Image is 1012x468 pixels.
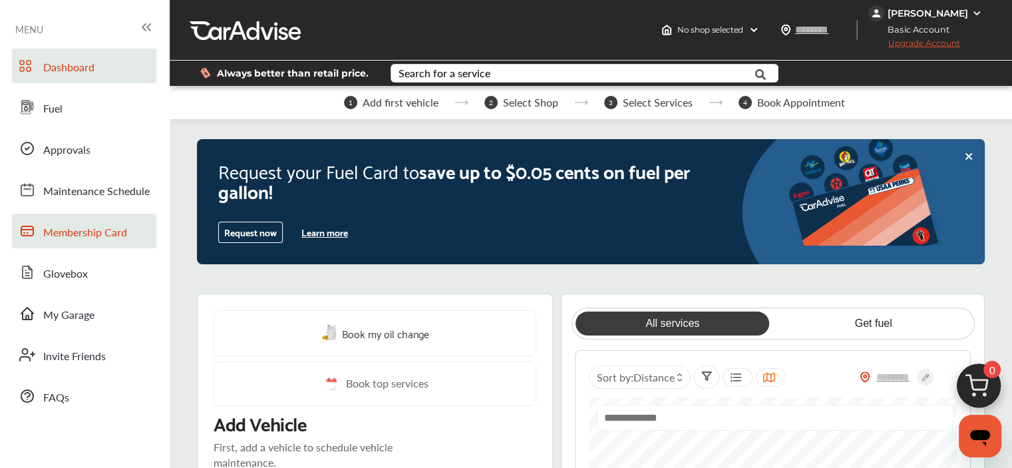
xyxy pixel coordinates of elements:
[983,361,1001,378] span: 0
[503,97,558,109] span: Select Shop
[214,361,536,406] a: Book top services
[296,222,353,242] button: Learn more
[43,101,63,118] span: Fuel
[661,25,672,35] img: header-home-logo.8d720a4f.svg
[322,375,339,392] img: cal_icon.0803b883.svg
[200,67,210,79] img: dollor_label_vector.a70140d1.svg
[321,325,339,342] img: oil-change.e5047c97.svg
[43,59,94,77] span: Dashboard
[321,324,429,342] a: Book my oil change
[12,172,156,207] a: Maintenance Schedule
[623,97,693,109] span: Select Services
[12,214,156,248] a: Membership Card
[12,131,156,166] a: Approvals
[217,69,369,78] span: Always better than retail price.
[363,97,438,109] span: Add first vehicle
[399,68,490,79] div: Search for a service
[12,49,156,83] a: Dashboard
[776,312,970,336] a: Get fuel
[868,38,960,55] span: Upgrade Account
[43,307,94,324] span: My Garage
[596,369,674,385] span: Sort by :
[633,369,674,385] span: Distance
[780,25,791,35] img: location_vector.a44bc228.svg
[971,8,982,19] img: WGsFRI8htEPBVLJbROoPRyZpYNWhNONpIPPETTm6eUC0GeLEiAAAAAElFTkSuQmCC
[856,20,858,40] img: header-divider.bc55588e.svg
[576,312,769,336] a: All services
[12,255,156,290] a: Glovebox
[947,357,1011,421] img: cart_icon.3d0951e8.svg
[868,5,884,21] img: jVpblrzwTbfkPYzPPzSLxeg0AAAAASUVORK5CYII=
[860,371,870,383] img: location_vector_orange.38f05af8.svg
[43,266,88,283] span: Glovebox
[43,183,150,200] span: Maintenance Schedule
[484,96,498,109] span: 2
[12,338,156,372] a: Invite Friends
[454,100,468,105] img: stepper-arrow.e24c07c6.svg
[749,25,759,35] img: header-down-arrow.9dd2ce7d.svg
[346,375,428,392] span: Book top services
[739,96,752,109] span: 4
[12,379,156,413] a: FAQs
[12,296,156,331] a: My Garage
[43,224,127,242] span: Membership Card
[604,96,617,109] span: 3
[43,348,106,365] span: Invite Friends
[344,96,357,109] span: 1
[214,411,306,434] p: Add Vehicle
[888,7,968,19] div: [PERSON_NAME]
[870,23,959,37] span: Basic Account
[677,25,743,35] span: No shop selected
[959,415,1001,457] iframe: Button to launch messaging window
[218,222,283,243] button: Request now
[12,90,156,124] a: Fuel
[709,100,723,105] img: stepper-arrow.e24c07c6.svg
[218,154,690,206] span: save up to $0.05 cents on fuel per gallon!
[43,389,69,407] span: FAQs
[342,324,429,342] span: Book my oil change
[218,154,419,186] span: Request your Fuel Card to
[574,100,588,105] img: stepper-arrow.e24c07c6.svg
[757,97,845,109] span: Book Appointment
[15,24,43,35] span: MENU
[43,142,90,159] span: Approvals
